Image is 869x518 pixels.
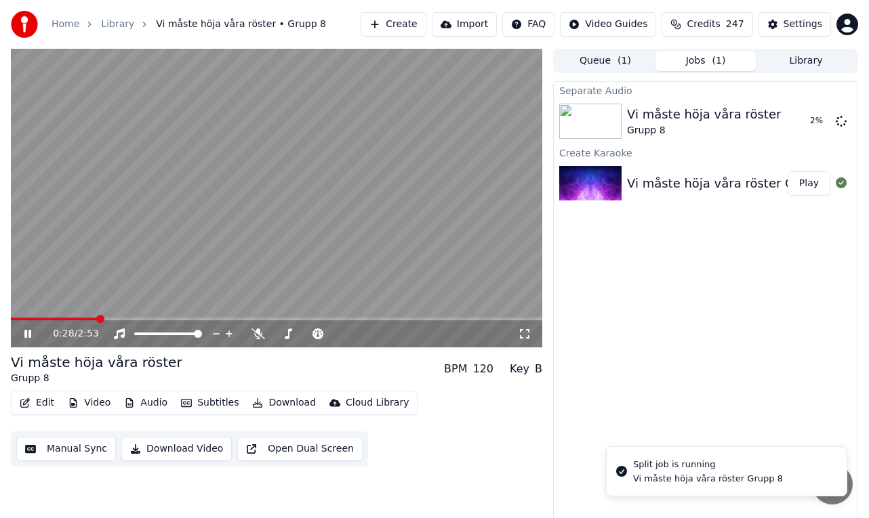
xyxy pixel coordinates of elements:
button: Audio [119,393,173,412]
div: Grupp 8 [11,372,182,385]
button: Download Video [121,437,232,461]
button: Library [756,51,856,71]
button: FAQ [502,12,554,37]
button: Settings [759,12,831,37]
div: Cloud Library [346,396,409,410]
div: Grupp 8 [627,124,781,137]
button: Credits247 [662,12,752,37]
button: Edit [14,393,60,412]
button: Import [432,12,497,37]
div: 2 % [810,116,830,127]
button: Queue [555,51,655,71]
div: BPM [444,361,467,377]
div: Separate Audio [554,82,857,98]
button: Video Guides [560,12,656,37]
a: Library [101,18,134,31]
span: ( 1 ) [618,54,631,68]
nav: breadcrumb [52,18,326,31]
div: / [53,327,85,341]
div: 120 [472,361,493,377]
div: B [535,361,542,377]
div: Settings [784,18,822,31]
button: Create [361,12,426,37]
div: Vi måste höja våra röster Grupp 8 [633,473,783,485]
span: Vi måste höja våra röster • Grupp 8 [156,18,326,31]
div: Vi måste höja våra röster [627,105,781,124]
span: ( 1 ) [712,54,726,68]
div: Split job is running [633,458,783,471]
span: 0:28 [53,327,74,341]
button: Manual Sync [16,437,116,461]
div: Key [510,361,529,377]
button: Subtitles [176,393,244,412]
a: Home [52,18,79,31]
button: Download [247,393,321,412]
div: Create Karaoke [554,144,857,160]
div: Vi måste höja våra röster [11,353,182,372]
span: 2:53 [77,327,98,341]
button: Play [788,171,830,196]
button: Jobs [655,51,756,71]
button: Open Dual Screen [237,437,363,461]
span: 247 [726,18,744,31]
div: Vi måste höja våra röster Grupp 8 [627,174,834,193]
img: youka [11,11,38,38]
span: Credits [687,18,720,31]
button: Video [62,393,116,412]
